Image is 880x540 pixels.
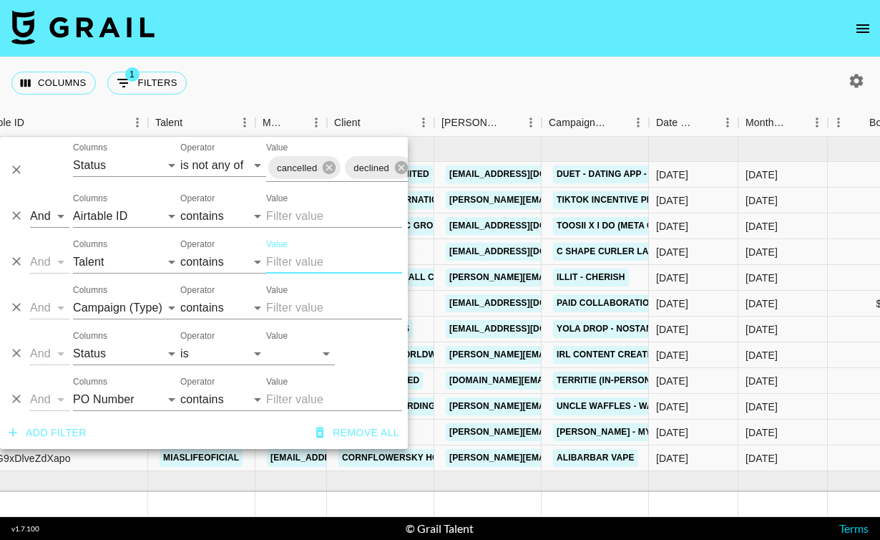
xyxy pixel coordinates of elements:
a: DUET - DATING APP - Q1 [553,165,665,183]
div: Nov '25 [745,245,778,259]
div: Manager [263,109,285,137]
button: Sort [182,112,202,132]
div: Nov '25 [745,219,778,233]
button: Delete [6,296,27,318]
div: Nov '25 [745,193,778,208]
div: Nov '25 [745,348,778,362]
div: 24/11/2024 [656,219,688,233]
button: Sort [24,112,44,132]
div: Nov '25 [745,168,778,182]
span: 1 [125,67,140,82]
img: Grail Talent [11,10,155,44]
button: Menu [627,112,649,133]
a: [PERSON_NAME][EMAIL_ADDRESS][DOMAIN_NAME] [446,346,679,364]
div: Campaign (Type) [549,109,607,137]
a: [PERSON_NAME][EMAIL_ADDRESS][DOMAIN_NAME] [446,191,679,209]
a: Uncle Waffles - Wadibusa [553,397,690,415]
button: Sort [361,112,381,132]
div: v 1.7.100 [11,524,39,534]
a: [PERSON_NAME][EMAIL_ADDRESS][DOMAIN_NAME] [446,397,679,415]
button: Sort [500,112,520,132]
a: YOLA DROP - Nostandards [553,320,687,338]
label: Operator [180,284,215,296]
div: cancelled [268,156,341,179]
a: [PERSON_NAME] - My love [553,423,681,441]
a: C SHAPE CURLER LAUNCH [553,243,678,261]
div: 19/02/2025 [656,451,688,466]
button: Menu [806,112,828,133]
div: 23/10/2024 [656,400,688,414]
button: Menu [234,112,255,133]
label: Value [266,238,288,251]
select: Logic operator [30,296,69,319]
a: [PERSON_NAME][EMAIL_ADDRESS][DOMAIN_NAME] [446,449,679,467]
div: Campaign (Type) [542,109,649,137]
a: [EMAIL_ADDRESS][DOMAIN_NAME] [446,294,606,312]
a: Creed Media (All Campaigns) [338,269,487,286]
span: declined [345,160,398,176]
div: 25/11/2024 [656,193,688,208]
div: 19/10/2024 [656,374,688,388]
a: [PERSON_NAME][EMAIL_ADDRESS][DOMAIN_NAME] [446,269,679,286]
span: cancelled [268,160,326,176]
label: Operator [180,330,215,342]
div: Nov '25 [745,400,778,414]
a: Toosii x I Do (Meta Campaign) [553,217,700,235]
input: Filter value [266,296,402,319]
div: Date Created [649,109,738,137]
label: Columns [73,142,107,154]
div: 05/03/2025 [656,168,688,182]
button: Sort [285,112,305,132]
a: Paid Collaboration with TrendGenix [553,294,744,312]
input: Filter value [266,251,402,274]
div: Booker [434,109,542,137]
div: Nov '25 [745,322,778,337]
div: 07/11/2024 [656,425,688,440]
select: Logic operator [30,205,69,228]
div: Month Due [745,109,786,137]
div: 23/10/2024 [656,271,688,285]
button: Sort [697,112,717,132]
button: open drawer [849,14,877,43]
label: Columns [73,284,107,296]
button: Delete [6,342,27,364]
a: [EMAIL_ADDRESS][DOMAIN_NAME] [446,243,606,261]
a: TikTok Incentive Program [553,191,690,209]
button: Remove all [310,420,405,446]
a: [PERSON_NAME][EMAIL_ADDRESS][DOMAIN_NAME] [446,423,679,441]
button: Sort [607,112,627,132]
div: 15/05/2025 [656,322,688,337]
div: [PERSON_NAME] [441,109,500,137]
div: Talent [148,109,255,137]
label: Operator [180,142,215,154]
a: [EMAIL_ADDRESS][DOMAIN_NAME] [446,217,606,235]
label: Columns [73,193,107,205]
a: Alibarbar Vape [553,449,638,467]
button: Select columns [11,72,96,95]
label: Columns [73,376,107,388]
button: Sort [849,112,869,132]
button: Delete [6,159,27,180]
label: Value [266,142,288,154]
div: Manager [255,109,327,137]
label: Columns [73,238,107,251]
div: Client [327,109,434,137]
div: Month Due [738,109,828,137]
div: 19/11/2024 [656,245,688,259]
input: Filter value [266,205,402,228]
button: Menu [717,112,738,133]
button: Add filter [3,420,92,446]
button: Menu [520,112,542,133]
a: Terms [839,521,869,535]
label: Value [266,330,288,342]
div: Date Created [656,109,697,137]
div: Client [334,109,361,137]
a: [EMAIL_ADDRESS][DOMAIN_NAME] [267,449,427,467]
button: Sort [786,112,806,132]
select: Logic operator [30,342,69,365]
select: Logic operator [30,388,69,411]
div: declined [345,156,413,179]
select: Logic operator [30,251,69,274]
div: Nov '25 [745,271,778,285]
a: CORNFLOWERSKY HOLDINGS [DOMAIN_NAME]. [338,449,552,467]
